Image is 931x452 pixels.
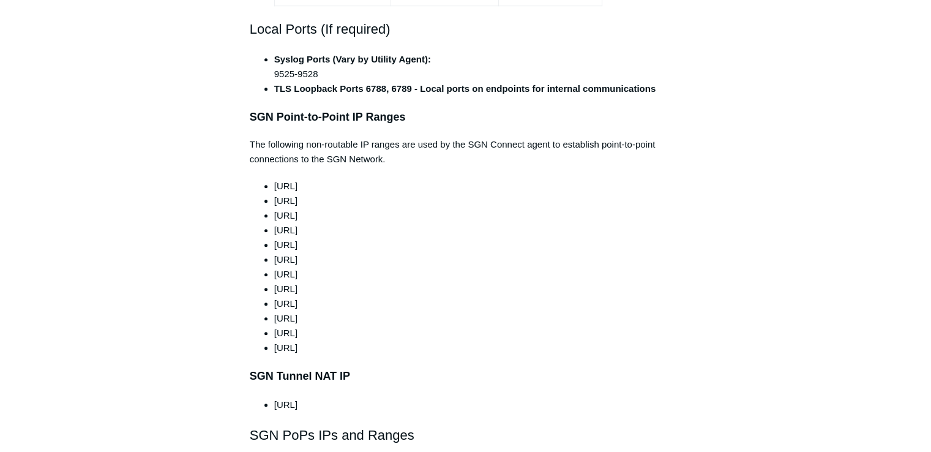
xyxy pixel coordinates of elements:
[250,18,682,40] h2: Local Ports (If required)
[274,269,297,279] span: [URL]
[274,313,297,323] span: [URL]
[250,108,682,126] h3: SGN Point-to-Point IP Ranges
[274,397,682,412] li: [URL]
[274,223,682,238] li: [URL]
[274,194,682,208] li: [URL]
[274,341,682,355] li: [URL]
[274,208,682,223] li: [URL]
[274,298,297,309] span: [URL]
[274,238,682,252] li: [URL]
[274,54,431,64] strong: Syslog Ports (Vary by Utility Agent):
[274,252,682,267] li: [URL]
[274,284,297,294] span: [URL]
[274,328,297,338] span: [URL]
[250,424,682,446] h2: SGN PoPs IPs and Ranges
[250,367,682,385] h3: SGN Tunnel NAT IP
[274,52,682,81] li: 9525-9528
[250,137,682,167] p: The following non-routable IP ranges are used by the SGN Connect agent to establish point-to-poin...
[274,83,656,94] strong: TLS Loopback Ports 6788, 6789 - Local ports on endpoints for internal communications
[274,181,297,191] span: [URL]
